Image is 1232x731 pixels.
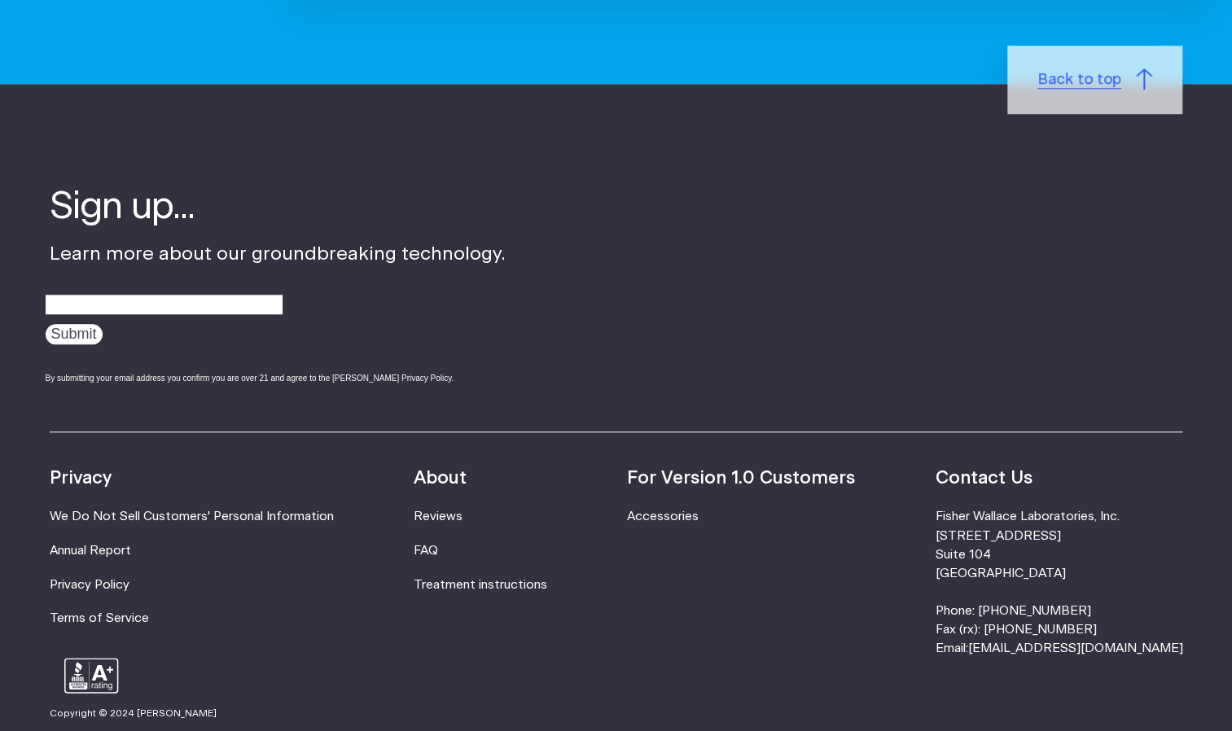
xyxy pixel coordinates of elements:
a: FAQ [414,545,438,557]
a: Annual Report [50,545,131,557]
a: [EMAIL_ADDRESS][DOMAIN_NAME] [967,642,1182,654]
a: Back to top [1007,46,1183,114]
li: Fisher Wallace Laboratories, Inc. [STREET_ADDRESS] Suite 104 [GEOGRAPHIC_DATA] Phone: [PHONE_NUMB... [935,507,1182,658]
strong: About [414,469,467,487]
a: Accessories [627,510,699,523]
div: Learn more about our groundbreaking technology. [50,182,506,400]
strong: Contact Us [935,469,1032,487]
input: Submit [46,324,103,344]
a: Reviews [414,510,463,523]
a: Treatment instructions [414,579,547,591]
h4: Sign up... [50,182,506,233]
span: Back to top [1037,68,1121,91]
strong: For Version 1.0 Customers [627,469,855,487]
a: Privacy Policy [50,579,129,591]
small: Copyright © 2024 [PERSON_NAME] [50,709,217,718]
a: We Do Not Sell Customers' Personal Information [50,510,334,523]
a: Terms of Service [50,612,149,624]
strong: Privacy [50,469,112,487]
div: By submitting your email address you confirm you are over 21 and agree to the [PERSON_NAME] Priva... [46,372,506,384]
